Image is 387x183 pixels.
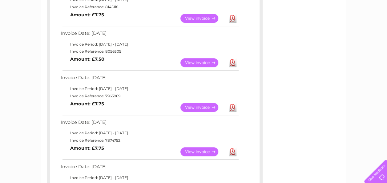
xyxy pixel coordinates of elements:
[59,92,240,100] td: Invoice Reference: 7965969
[59,48,240,55] td: Invoice Reference: 8056305
[59,174,240,181] td: Invoice Period: [DATE] - [DATE]
[311,26,330,31] a: Telecoms
[59,118,240,130] td: Invoice Date: [DATE]
[70,101,104,107] b: Amount: £7.75
[70,12,104,18] b: Amount: £7.75
[229,103,236,112] a: Download
[180,14,226,23] a: View
[70,56,104,62] b: Amount: £7.50
[279,26,290,31] a: Water
[48,3,339,30] div: Clear Business is a trading name of Verastar Limited (registered in [GEOGRAPHIC_DATA] No. 3667643...
[59,74,240,85] td: Invoice Date: [DATE]
[229,14,236,23] a: Download
[333,26,342,31] a: Blog
[59,163,240,174] td: Invoice Date: [DATE]
[59,41,240,48] td: Invoice Period: [DATE] - [DATE]
[59,3,240,11] td: Invoice Reference: 8145118
[294,26,308,31] a: Energy
[271,3,313,11] a: 0333 014 3131
[14,16,45,35] img: logo.png
[59,129,240,137] td: Invoice Period: [DATE] - [DATE]
[59,137,240,144] td: Invoice Reference: 7874752
[180,58,226,67] a: View
[367,26,381,31] a: Log out
[180,103,226,112] a: View
[59,29,240,41] td: Invoice Date: [DATE]
[229,147,236,156] a: Download
[180,147,226,156] a: View
[229,58,236,67] a: Download
[346,26,361,31] a: Contact
[59,85,240,92] td: Invoice Period: [DATE] - [DATE]
[70,145,104,151] b: Amount: £7.75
